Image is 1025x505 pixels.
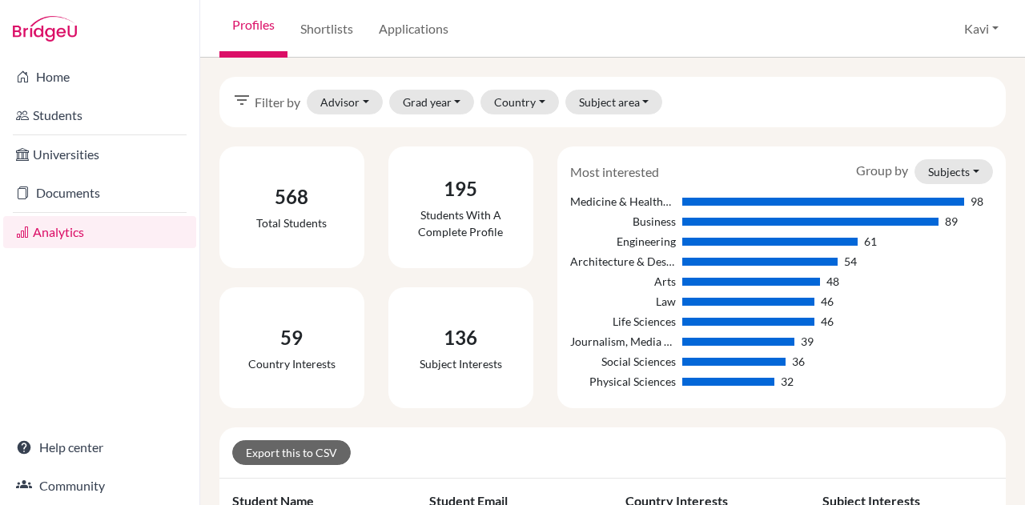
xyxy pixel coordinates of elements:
div: Arts [570,273,676,290]
a: Students [3,99,196,131]
div: Life Sciences [570,313,676,330]
div: 568 [256,182,327,211]
a: Community [3,470,196,502]
img: Bridge-U [13,16,77,42]
div: Engineering [570,233,676,250]
div: 195 [401,174,521,203]
div: 36 [792,353,805,370]
button: Subject area [565,90,663,114]
div: 32 [781,373,794,390]
div: 48 [826,273,839,290]
div: 136 [420,323,502,352]
a: Help center [3,431,196,463]
div: Country interests [248,355,336,372]
span: Filter by [255,93,300,112]
div: Total students [256,214,327,231]
div: Medicine & Healthcare [570,193,676,210]
div: 46 [821,293,834,310]
div: Subject interests [420,355,502,372]
button: Kavi [957,14,1006,44]
a: Export this to CSV [232,440,351,465]
a: Home [3,61,196,93]
button: Subjects [914,159,993,184]
div: Social Sciences [570,353,676,370]
button: Advisor [307,90,383,114]
div: Group by [844,159,1005,184]
a: Universities [3,138,196,170]
div: Business [570,213,676,230]
div: Students with a complete profile [401,206,521,240]
div: Journalism, Media Studies & Communication [570,333,676,350]
div: 98 [971,193,983,210]
button: Country [480,90,559,114]
a: Analytics [3,216,196,248]
div: 54 [844,253,857,270]
div: Most interested [558,162,671,182]
div: 61 [864,233,877,250]
div: 39 [801,333,814,350]
div: 89 [945,213,958,230]
button: Grad year [389,90,475,114]
div: 46 [821,313,834,330]
div: Law [570,293,676,310]
div: Physical Sciences [570,373,676,390]
a: Documents [3,177,196,209]
div: Architecture & Design [570,253,676,270]
div: 59 [248,323,336,352]
i: filter_list [232,90,251,110]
